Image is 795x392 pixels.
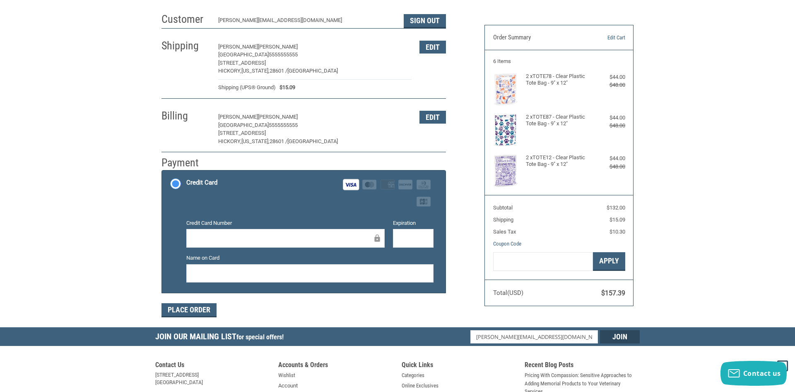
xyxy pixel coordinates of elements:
[493,289,523,297] span: Total (USD)
[493,241,521,247] a: Coupon Code
[720,361,787,386] button: Contact us
[186,176,217,190] div: Credit Card
[155,327,288,348] h5: Join Our Mailing List
[218,44,258,50] span: [PERSON_NAME]
[218,68,241,74] span: Hickory,
[278,382,298,390] a: Account
[270,68,287,74] span: 28601 /
[526,154,590,168] h4: 2 x TOTE12 - Clear Plastic Tote Bag - 9" x 12"
[583,34,625,42] a: Edit Cart
[402,361,517,371] h5: Quick Links
[269,51,298,58] span: 5555555555
[186,219,385,227] label: Credit Card Number
[493,205,513,211] span: Subtotal
[236,333,284,341] span: for special offers!
[493,58,625,65] h3: 6 Items
[186,254,434,262] label: Name on Card
[161,303,217,317] button: Place Order
[592,73,625,81] div: $44.00
[743,369,781,378] span: Contact us
[276,83,296,92] span: $15.09
[161,109,210,123] h2: Billing
[592,154,625,163] div: $44.00
[287,68,338,74] span: [GEOGRAPHIC_DATA]
[592,114,625,122] div: $44.00
[601,289,625,297] span: $157.39
[592,122,625,130] div: $48.00
[161,156,210,170] h2: Payment
[525,361,640,371] h5: Recent Blog Posts
[278,361,393,371] h5: Accounts & Orders
[218,138,241,144] span: Hickory,
[218,83,276,92] span: Shipping (UPS® Ground)
[592,81,625,89] div: $48.00
[218,16,396,28] div: [PERSON_NAME][EMAIL_ADDRESS][DOMAIN_NAME]
[493,252,593,271] input: Gift Certificate or Coupon Code
[269,122,298,128] span: 5555555555
[218,130,266,136] span: [STREET_ADDRESS]
[593,252,625,271] button: Apply
[419,41,446,54] button: Edit
[493,229,516,235] span: Sales Tax
[402,371,424,380] a: Categories
[419,111,446,124] button: Edit
[241,138,270,144] span: [US_STATE],
[258,114,298,120] span: [PERSON_NAME]
[241,68,270,74] span: [US_STATE],
[592,163,625,171] div: $48.00
[161,12,210,26] h2: Customer
[258,44,298,50] span: [PERSON_NAME]
[493,217,513,223] span: Shipping
[393,219,434,227] label: Expiration
[609,217,625,223] span: $15.09
[526,114,590,127] h4: 2 x TOTE87 - Clear Plastic Tote Bag - 9" x 12"
[600,330,640,343] input: Join
[278,371,295,380] a: Wishlist
[287,138,338,144] span: [GEOGRAPHIC_DATA]
[607,205,625,211] span: $132.00
[609,229,625,235] span: $10.30
[470,330,598,343] input: Email
[161,39,210,53] h2: Shipping
[218,114,258,120] span: [PERSON_NAME]
[402,382,438,390] a: Online Exclusives
[404,14,446,28] button: Sign Out
[218,122,269,128] span: [GEOGRAPHIC_DATA]
[218,60,266,66] span: [STREET_ADDRESS]
[155,361,270,371] h5: Contact Us
[493,34,583,42] h3: Order Summary
[218,51,269,58] span: [GEOGRAPHIC_DATA]
[526,73,590,87] h4: 2 x TOTE78 - Clear Plastic Tote Bag - 9" x 12"
[270,138,287,144] span: 28601 /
